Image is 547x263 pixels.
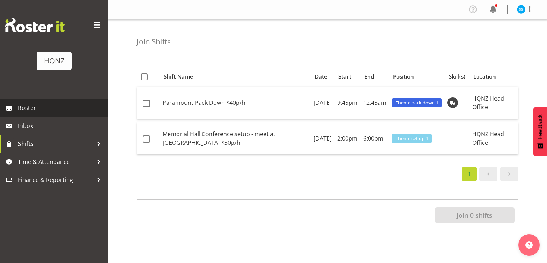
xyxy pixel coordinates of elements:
span: Theme pack down 1 [396,99,438,106]
td: [DATE] [311,122,334,154]
button: Join 0 shifts [435,207,515,223]
span: Join 0 shifts [457,210,492,220]
h4: Join Shifts [137,37,171,46]
td: Paramount Pack Down $40p/h [160,87,311,119]
img: Rosterit website logo [5,18,65,32]
span: Date [315,72,327,81]
span: Position [393,72,414,81]
span: Theme set up 1 [396,135,428,142]
span: Start [338,72,351,81]
td: 12:45am [360,87,389,119]
span: Shift Name [164,72,193,81]
span: Roster [18,102,104,113]
td: Memorial Hall Conference setup - meet at [GEOGRAPHIC_DATA] $30p/h [160,122,311,154]
span: Time & Attendance [18,156,94,167]
td: 9:45pm [334,87,360,119]
span: End [364,72,374,81]
td: 6:00pm [360,122,389,154]
img: help-xxl-2.png [525,241,533,249]
span: Shifts [18,138,94,149]
button: Feedback - Show survey [533,107,547,156]
img: sandra-sabrina-yazmin10066.jpg [517,5,525,14]
span: Inbox [18,120,104,131]
td: 2:00pm [334,122,360,154]
span: Feedback [537,114,543,139]
span: Location [473,72,496,81]
div: HQNZ [44,55,64,66]
span: Skill(s) [449,72,465,81]
td: HQNZ Head Office [469,87,518,119]
td: HQNZ Head Office [469,122,518,154]
span: Finance & Reporting [18,174,94,185]
td: [DATE] [311,87,334,119]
